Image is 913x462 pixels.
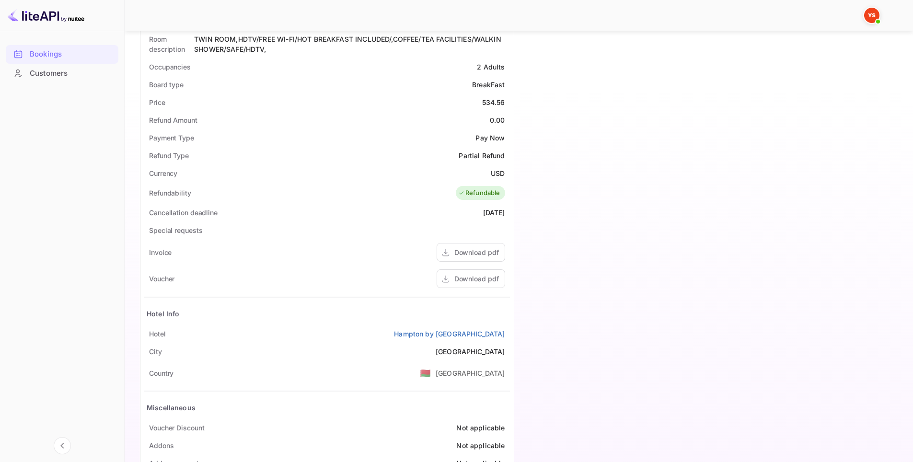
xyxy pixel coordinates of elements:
div: [GEOGRAPHIC_DATA] [436,368,505,378]
div: Bookings [30,49,114,60]
div: Cancellation deadline [149,208,218,218]
div: Room description [149,34,194,54]
div: Download pdf [454,247,499,257]
div: [GEOGRAPHIC_DATA] [436,346,505,357]
div: Customers [30,68,114,79]
div: BreakFast [472,80,505,90]
div: Invoice [149,247,172,257]
div: Hotel [149,329,166,339]
div: Refund Type [149,150,189,161]
a: Bookings [6,45,118,63]
img: LiteAPI logo [8,8,84,23]
span: United States [420,364,431,381]
div: Voucher [149,274,174,284]
div: [DATE] [483,208,505,218]
div: Miscellaneous [147,403,196,413]
button: Collapse navigation [54,437,71,454]
div: 534.56 [482,97,505,107]
div: Pay Now [475,133,505,143]
div: Customers [6,64,118,83]
div: Not applicable [456,440,505,450]
div: Payment Type [149,133,194,143]
div: Bookings [6,45,118,64]
div: City [149,346,162,357]
div: 2 Adults [477,62,505,72]
div: Currency [149,168,177,178]
div: TWIN ROOM,HDTV/FREE WI-FI/HOT BREAKFAST INCLUDED/,COFFEE/TEA FACILITIES/WALKIN SHOWER/SAFE/HDTV, [194,34,505,54]
div: Refundable [458,188,500,198]
div: Voucher Discount [149,423,204,433]
div: USD [491,168,505,178]
div: Hotel Info [147,309,180,319]
div: Refund Amount [149,115,197,125]
img: Yandex Support [864,8,879,23]
div: Download pdf [454,274,499,284]
div: 0.00 [490,115,505,125]
div: Addons [149,440,173,450]
div: Board type [149,80,184,90]
a: Hampton by [GEOGRAPHIC_DATA] [394,329,505,339]
div: Partial Refund [459,150,505,161]
div: Country [149,368,173,378]
div: Refundability [149,188,191,198]
div: Occupancies [149,62,191,72]
div: Not applicable [456,423,505,433]
a: Customers [6,64,118,82]
div: Special requests [149,225,202,235]
div: Price [149,97,165,107]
